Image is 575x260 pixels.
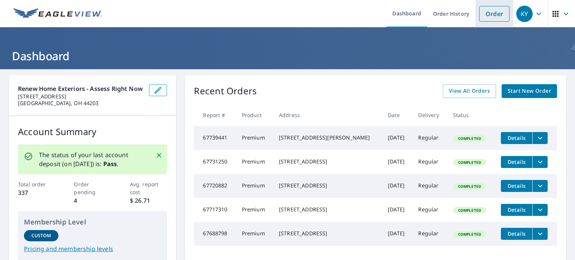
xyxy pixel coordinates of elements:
p: [GEOGRAPHIC_DATA], OH 44203 [18,100,143,107]
p: Renew Home Exteriors - Assess Right Now [18,84,143,93]
span: Completed [454,184,486,189]
p: Order pending [74,180,111,196]
button: filesDropdownBtn-67731250 [532,156,548,168]
button: detailsBtn-67720882 [501,180,532,192]
span: Details [505,134,528,141]
td: Premium [236,174,273,198]
td: [DATE] [382,150,412,174]
th: Product [236,104,273,126]
th: Report # [194,104,235,126]
td: Regular [412,126,447,150]
div: [STREET_ADDRESS] [279,158,376,165]
p: Account Summary [18,125,167,138]
span: Completed [454,160,486,165]
td: 67731250 [194,150,235,174]
td: [DATE] [382,174,412,198]
button: detailsBtn-67717310 [501,204,532,216]
button: filesDropdownBtn-67717310 [532,204,548,216]
div: [STREET_ADDRESS] [279,230,376,237]
th: Delivery [412,104,447,126]
td: Premium [236,150,273,174]
button: detailsBtn-67688798 [501,228,532,240]
span: Details [505,182,528,189]
td: 67688798 [194,222,235,246]
td: Regular [412,222,447,246]
p: Custom [31,232,51,239]
th: Date [382,104,412,126]
p: Recent Orders [194,84,257,98]
button: detailsBtn-67739441 [501,132,532,144]
a: Start New Order [502,84,557,98]
td: 67720882 [194,174,235,198]
div: KY [516,6,533,22]
p: 337 [18,188,55,197]
a: Order [479,6,509,22]
b: Pass [103,160,117,168]
p: [STREET_ADDRESS] [18,93,143,100]
button: detailsBtn-67731250 [501,156,532,168]
button: filesDropdownBtn-67739441 [532,132,548,144]
p: Total order [18,180,55,188]
div: [STREET_ADDRESS] [279,206,376,213]
td: Regular [412,150,447,174]
p: Avg. report cost [130,180,167,196]
td: Premium [236,198,273,222]
p: The status of your last account deposit (on [DATE]) is: . [39,150,147,168]
td: [DATE] [382,222,412,246]
span: View All Orders [449,86,490,96]
span: Completed [454,208,486,213]
h1: Dashboard [9,48,566,64]
span: Completed [454,232,486,237]
div: [STREET_ADDRESS][PERSON_NAME] [279,134,376,141]
td: 67717310 [194,198,235,222]
td: Premium [236,222,273,246]
td: Regular [412,198,447,222]
img: EV Logo [13,8,102,19]
td: 67739441 [194,126,235,150]
td: Premium [236,126,273,150]
span: Details [505,158,528,165]
p: $ 26.71 [130,196,167,205]
th: Status [447,104,495,126]
td: Regular [412,174,447,198]
a: View All Orders [443,84,496,98]
th: Address [273,104,382,126]
button: filesDropdownBtn-67688798 [532,228,548,240]
div: [STREET_ADDRESS] [279,182,376,189]
span: Start New Order [508,86,551,96]
p: Membership Level [24,217,161,227]
p: 4 [74,196,111,205]
td: [DATE] [382,126,412,150]
button: filesDropdownBtn-67720882 [532,180,548,192]
a: Pricing and membership levels [24,244,161,253]
span: Details [505,206,528,213]
span: Completed [454,136,486,141]
button: Close [154,150,164,160]
span: Details [505,230,528,237]
td: [DATE] [382,198,412,222]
